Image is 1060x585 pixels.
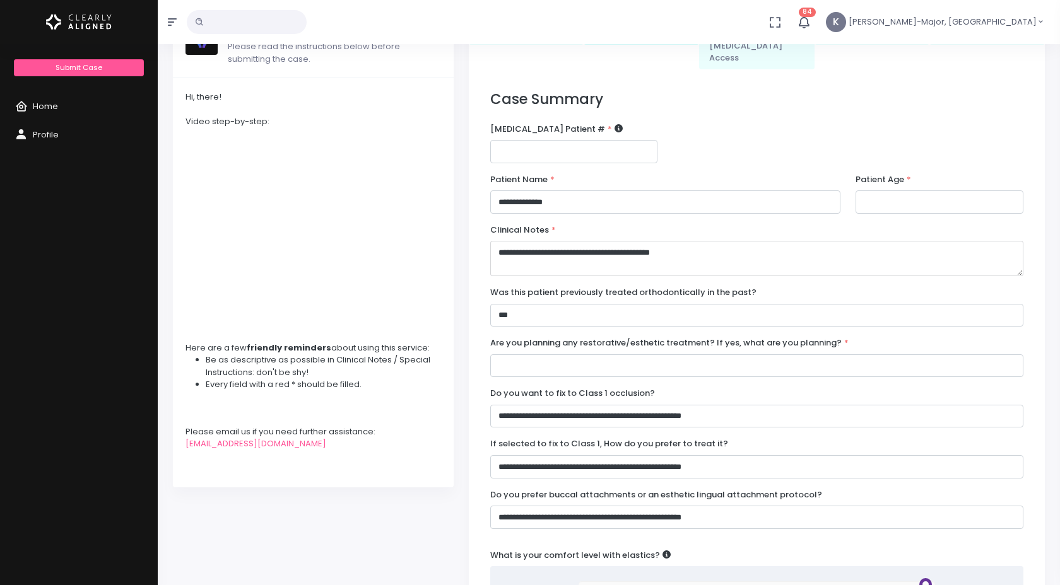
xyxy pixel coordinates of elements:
[206,378,441,391] li: Every field with a red * should be filled.
[185,115,441,128] div: Video step-by-step:
[185,91,441,103] div: Hi, there!
[490,173,555,186] label: Patient Name
[185,437,326,449] a: [EMAIL_ADDRESS][DOMAIN_NAME]
[490,489,822,501] label: Do you prefer buccal attachments or an esthetic lingual attachment protocol?
[46,9,112,35] img: Logo Horizontal
[490,123,623,136] label: [MEDICAL_DATA] Patient #
[247,342,331,354] strong: friendly reminders
[490,387,655,400] label: Do you want to fix to Class 1 occlusion?
[185,426,441,438] div: Please email us if you need further assistance:
[14,59,143,76] a: Submit Case
[799,8,816,17] span: 84
[56,62,102,72] span: Submit Case
[490,286,757,299] label: Was this patient previously treated orthodontically in the past?
[856,173,911,186] label: Patient Age
[33,129,59,141] span: Profile
[185,342,441,354] div: Here are a few about using this service:
[206,354,441,378] li: Be as descriptive as possible in Clinical Notes / Special Instructions: don't be shy!
[849,16,1037,28] span: [PERSON_NAME]-Major, [GEOGRAPHIC_DATA]
[490,224,556,236] label: Clinical Notes
[33,100,58,112] span: Home
[490,91,1023,108] h3: Case Summary
[490,337,849,349] label: Are you planning any restorative/esthetic treatment? If yes, what are you planning?
[228,40,400,65] span: Please read the instructions below before submitting the case.
[826,12,846,32] span: K
[490,549,671,562] label: What is your comfort level with elastics?
[490,437,728,450] label: If selected to fix to Class 1, How do you prefer to treat it?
